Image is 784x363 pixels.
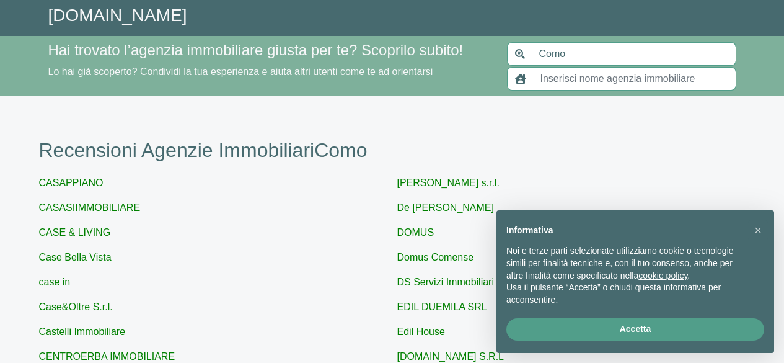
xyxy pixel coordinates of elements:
[397,302,487,312] a: EDIL DUEMILA SRL
[533,67,736,91] input: Inserisci nome agenzia immobiliare
[39,302,113,312] a: Case&Oltre S.r.l.
[48,42,492,60] h4: Hai trovato l’agenzia immobiliare giusta per te? Scoprilo subito!
[39,227,111,238] a: CASE & LIVING
[506,282,744,306] p: Usa il pulsante “Accetta” o chiudi questa informativa per acconsentire.
[397,326,445,337] a: Edil House
[397,351,504,362] a: [DOMAIN_NAME] S.R.L
[397,177,500,188] a: [PERSON_NAME] s.r.l.
[39,351,175,362] a: CENTROERBA IMMOBILIARE
[39,177,104,188] a: CASAPPIANO
[397,227,434,238] a: DOMUS
[39,252,112,262] a: Case Bella Vista
[39,326,126,337] a: Castelli Immobiliare
[506,225,744,236] h2: Informativa
[397,252,474,262] a: Domus Comense
[638,271,687,280] a: cookie policy - il link si apre in una nuova scheda
[39,202,141,213] a: CASASIIMMOBILIARE
[48,65,492,79] p: Lo hai già scoperto? Condividi la tua esperienza e aiuta altri utenti come te ad orientarsi
[39,138,746,162] h1: Recensioni Agenzie Immobiliari Como
[754,223,762,237] span: ×
[532,42,736,66] input: Inserisci area di ricerca (Comune o Provincia)
[397,202,494,213] a: De [PERSON_NAME]
[39,277,71,287] a: case in
[748,220,768,240] button: Chiudi questa informativa
[506,245,744,282] p: Noi e terze parti selezionate utilizziamo cookie o tecnologie simili per finalità tecniche e, con...
[397,277,494,287] a: DS Servizi Immobiliari
[506,318,764,341] button: Accetta
[48,6,187,25] a: [DOMAIN_NAME]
